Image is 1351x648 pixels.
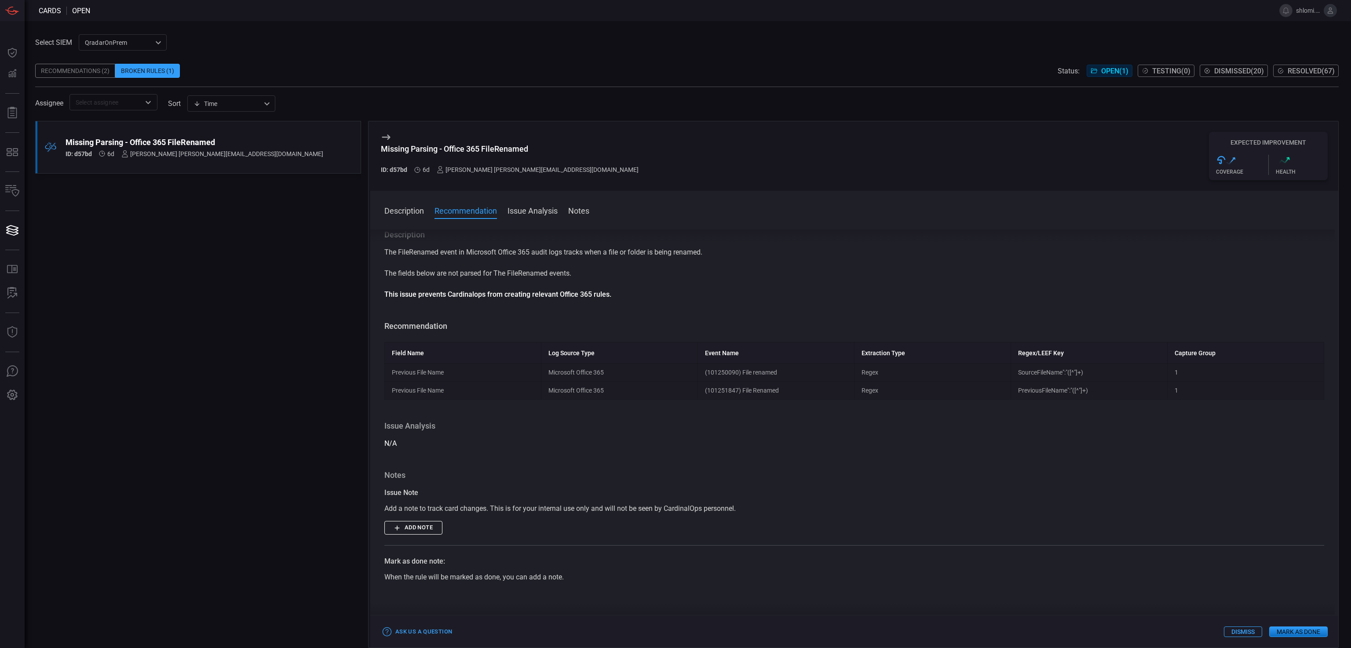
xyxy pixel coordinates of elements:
span: Assignee [35,99,63,107]
strong: Field Name [392,349,424,357]
span: Sep 01, 2025 11:21 AM [107,150,114,157]
h3: Recommendation [384,321,1324,331]
button: MITRE - Detection Posture [2,142,23,163]
button: Dismissed(20) [1200,65,1268,77]
span: open [72,7,90,15]
div: [PERSON_NAME] [PERSON_NAME][EMAIL_ADDRESS][DOMAIN_NAME] [121,150,323,157]
div: [PERSON_NAME] [PERSON_NAME][EMAIL_ADDRESS][DOMAIN_NAME] [437,166,639,173]
button: Preferences [2,385,23,406]
button: Detections [2,63,23,84]
span: Resolved ( 67 ) [1288,67,1335,75]
td: Microsoft Office 365 [541,364,698,382]
label: Select SIEM [35,38,72,47]
div: Issue Note [384,488,1324,498]
button: Ask Us a Question [381,625,454,639]
span: Status: [1058,67,1080,75]
p: QradarOnPrem [85,38,153,47]
span: Testing ( 0 ) [1152,67,1190,75]
h5: ID: d57bd [381,166,407,173]
button: Description [384,205,424,215]
label: sort [168,99,181,108]
td: Microsoft Office 365 [541,382,698,400]
td: (101251847) File Renamed [698,382,854,400]
button: Notes [568,205,589,215]
div: Coverage [1216,169,1268,175]
span: Sep 01, 2025 11:21 AM [423,166,430,173]
td: Regex [854,364,1011,382]
strong: Event Name [705,349,739,357]
button: Issue Analysis [508,205,558,215]
td: Regex [854,382,1011,400]
button: Ask Us A Question [2,361,23,382]
td: Previous File Name [385,382,541,400]
h3: Notes [384,470,1324,481]
strong: This issue prevents Cardinalops from creating relevant Office 365 rules. [384,290,611,299]
div: Health [1276,169,1328,175]
span: Open ( 1 ) [1101,67,1128,75]
button: Cards [2,220,23,241]
h5: Expected Improvement [1209,139,1328,146]
div: Mark as done note: [384,556,1324,567]
span: Cards [39,7,61,15]
button: Inventory [2,181,23,202]
span: shlomi.dr [1296,7,1320,14]
button: Testing(0) [1138,65,1194,77]
h5: ID: d57bd [66,150,92,157]
div: When the rule will be marked as done, you can add a note. [384,572,1324,582]
strong: Log Source Type [548,349,595,357]
button: Resolved(67) [1273,65,1339,77]
button: Recommendation [435,205,497,215]
button: Mark as Done [1269,626,1328,637]
button: Rule Catalog [2,259,23,280]
strong: Extraction Type [862,349,905,357]
div: Broken Rules (1) [115,64,180,78]
h3: Issue Analysis [384,421,1324,431]
strong: Capture Group [1175,349,1216,357]
div: Missing Parsing - Office 365 FileRenamed [381,144,646,153]
button: Open [142,96,154,109]
button: Dashboard [2,42,23,63]
div: Recommendations (2) [35,64,115,78]
button: Dismiss [1224,626,1262,637]
p: The fields below are not parsed for The FileRenamed events. [384,268,1324,279]
td: 1 [1168,382,1324,400]
div: Time [194,99,261,108]
div: Missing Parsing - Office 365 FileRenamed [66,138,323,147]
div: N/A [384,421,1324,449]
input: Select assignee [72,97,140,108]
button: ALERT ANALYSIS [2,283,23,304]
td: (101250090) File renamed [698,364,854,382]
code: PreviousFileName":"([^"]+) [1018,387,1088,394]
button: Add note [384,521,442,535]
td: 1 [1168,364,1324,382]
span: Dismissed ( 20 ) [1214,67,1264,75]
strong: Regex/LEEF Key [1018,349,1064,357]
p: The FileRenamed event in Microsoft Office 365 audit logs tracks when a file or folder is being re... [384,247,1324,258]
code: SourceFileName":"([^"]+) [1018,369,1083,376]
button: Threat Intelligence [2,322,23,343]
button: Open(1) [1087,65,1132,77]
button: Reports [2,102,23,124]
div: Add a note to track card changes. This is for your internal use only and will not be seen by Card... [384,503,1324,514]
td: Previous File Name [385,364,541,382]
